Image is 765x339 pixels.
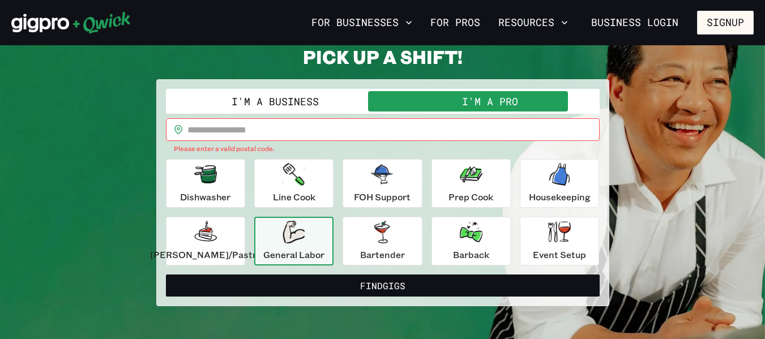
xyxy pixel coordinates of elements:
[307,13,417,32] button: For Businesses
[166,217,245,265] button: [PERSON_NAME]/Pastry
[533,248,586,261] p: Event Setup
[520,159,599,208] button: Housekeeping
[166,159,245,208] button: Dishwasher
[156,45,609,68] h2: PICK UP A SHIFT!
[180,190,230,204] p: Dishwasher
[383,91,597,111] button: I'm a Pro
[520,217,599,265] button: Event Setup
[529,190,591,204] p: Housekeeping
[431,217,511,265] button: Barback
[174,143,592,155] p: Please enter a valid postal code.
[168,91,383,111] button: I'm a Business
[494,13,572,32] button: Resources
[343,217,422,265] button: Bartender
[273,190,315,204] p: Line Cook
[448,190,493,204] p: Prep Cook
[263,248,324,261] p: General Labor
[453,248,489,261] p: Barback
[254,159,334,208] button: Line Cook
[431,159,511,208] button: Prep Cook
[354,190,411,204] p: FOH Support
[150,248,261,261] p: [PERSON_NAME]/Pastry
[360,248,405,261] p: Bartender
[697,11,754,35] button: Signup
[582,11,688,35] a: Business Login
[166,274,600,297] button: FindGigs
[254,217,334,265] button: General Labor
[426,13,485,32] a: For Pros
[343,159,422,208] button: FOH Support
